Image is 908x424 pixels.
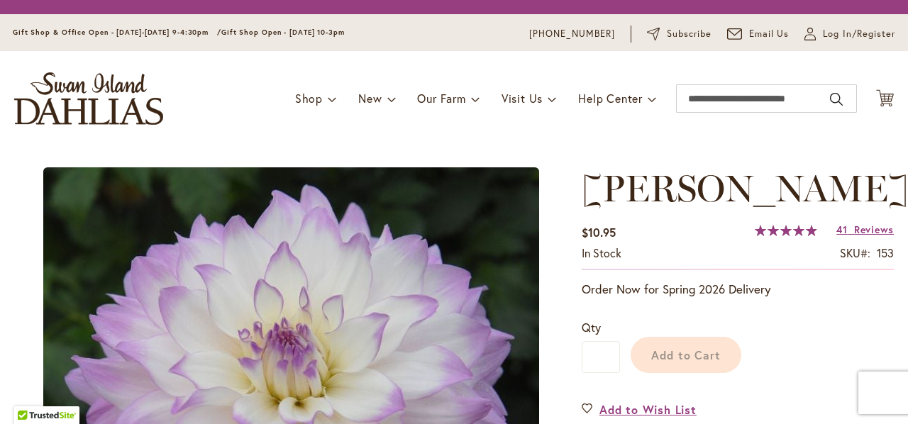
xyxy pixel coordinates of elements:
button: Search [830,88,843,111]
span: Subscribe [667,27,712,41]
span: Our Farm [417,91,465,106]
a: Log In/Register [804,27,895,41]
span: Email Us [749,27,790,41]
span: Help Center [578,91,643,106]
a: Email Us [727,27,790,41]
a: Subscribe [647,27,712,41]
span: 41 [836,223,847,236]
span: Reviews [854,223,894,236]
strong: SKU [840,245,870,260]
p: Order Now for Spring 2026 Delivery [582,281,894,298]
span: $10.95 [582,225,616,240]
iframe: Launch Accessibility Center [11,374,50,413]
span: Gift Shop & Office Open - [DATE]-[DATE] 9-4:30pm / [13,28,221,37]
span: New [358,91,382,106]
div: 153 [877,245,894,262]
span: Qty [582,320,601,335]
span: In stock [582,245,621,260]
a: Add to Wish List [582,401,697,418]
div: Availability [582,245,621,262]
span: Gift Shop Open - [DATE] 10-3pm [221,28,345,37]
span: Log In/Register [823,27,895,41]
a: [PHONE_NUMBER] [529,27,615,41]
div: 99% [755,225,817,236]
span: Shop [295,91,323,106]
a: store logo [14,72,163,125]
span: Visit Us [502,91,543,106]
span: Add to Wish List [599,401,697,418]
a: 41 Reviews [836,223,894,236]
